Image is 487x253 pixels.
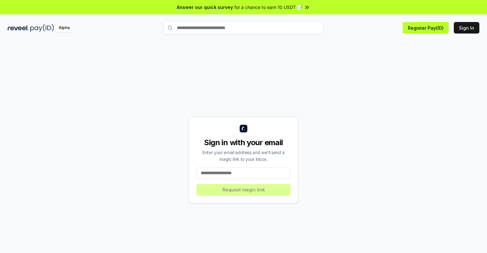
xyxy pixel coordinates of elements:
img: reveel_dark [8,24,29,32]
div: Enter your email address and we’ll send a magic link to your inbox. [197,149,290,162]
img: logo_small [240,125,247,132]
img: pay_id [30,24,54,32]
div: Sign in with your email [197,138,290,148]
button: Register Pay(ID) [403,22,449,33]
button: Sign In [454,22,479,33]
span: Answer our quick survey [177,4,233,11]
div: Alpha [55,24,73,32]
span: for a chance to earn 10 USDT 📝 [234,4,303,11]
